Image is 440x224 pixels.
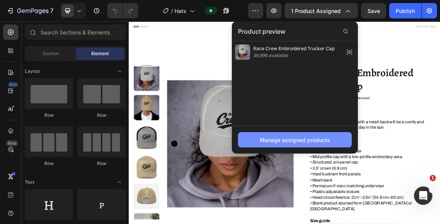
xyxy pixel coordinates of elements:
div: Publish [396,7,415,15]
p: Free Shipping [15,21,56,30]
button: Publish [389,3,421,18]
div: Beta [6,140,18,146]
div: Row [78,112,126,119]
img: Product mockup [8,152,45,189]
span: Toggle open [113,65,126,77]
button: Manage assigned products [238,132,352,147]
div: Row [25,160,73,167]
input: Search Sections & Elements [25,25,126,40]
img: preview-img [235,44,250,60]
button: Save [361,3,386,18]
div: $24.95 [267,123,287,134]
strong: Product Features: [267,178,318,185]
span: Product preview [238,27,285,36]
span: / [171,7,173,15]
p: 500+ Reviews [136,21,177,30]
span: Toggle open [113,176,126,188]
div: Row [78,160,126,167]
button: Carousel Back Arrow [63,175,72,185]
p: No compare price [293,126,330,131]
div: Row [25,112,73,119]
div: Manage assigned products [260,136,330,144]
p: Free Shipping [388,21,429,30]
button: 7 [3,3,57,18]
iframe: Intercom live chat [414,186,432,205]
span: Text [25,179,34,186]
span: Section [42,50,59,57]
span: Hats [175,7,186,15]
p: 100+ Verified Reviews! [306,110,355,116]
div: Undo/Redo [107,3,138,18]
span: Layout [25,68,40,75]
button: Carousel Next Arrow [228,175,237,185]
span: Race Crew Embroidered Trucker Cap [253,45,335,52]
span: 1 product assigned [291,7,341,15]
button: 1 product assigned [285,3,358,18]
span: Save [367,8,380,14]
img: Product mockup [8,108,45,146]
p: 14 Day Guarantee [256,21,309,30]
span: Element [91,50,109,57]
p: 7 [50,6,53,15]
span: 1 [430,175,436,181]
div: 450 [7,82,18,88]
span: 39,996 available [253,52,335,59]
